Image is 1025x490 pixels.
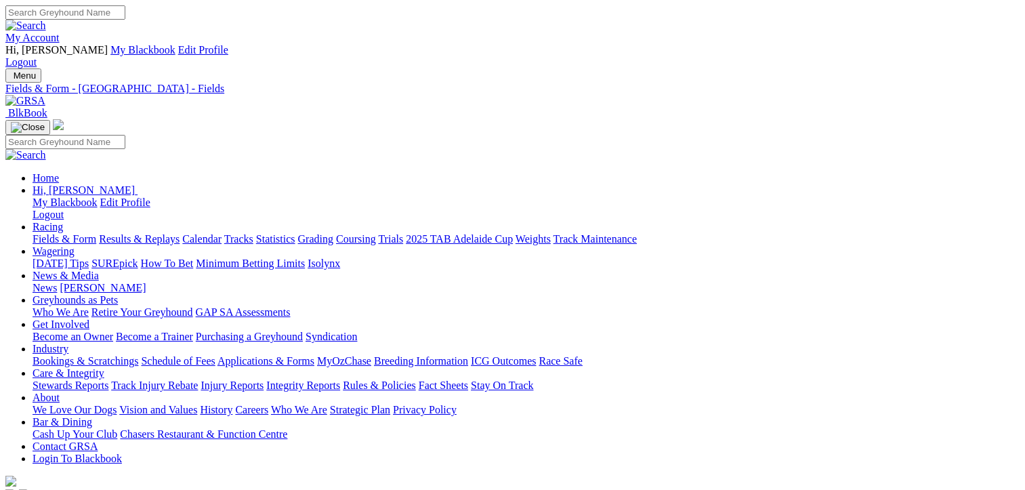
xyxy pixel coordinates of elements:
[33,416,92,428] a: Bar & Dining
[33,172,59,184] a: Home
[8,107,47,119] span: BlkBook
[33,355,138,367] a: Bookings & Scratchings
[33,453,122,464] a: Login To Blackbook
[33,343,68,354] a: Industry
[336,233,376,245] a: Coursing
[33,221,63,232] a: Racing
[33,428,117,440] a: Cash Up Your Club
[33,282,1020,294] div: News & Media
[419,380,468,391] a: Fact Sheets
[33,331,113,342] a: Become an Owner
[33,355,1020,367] div: Industry
[5,5,125,20] input: Search
[217,355,314,367] a: Applications & Forms
[100,197,150,208] a: Edit Profile
[33,306,1020,319] div: Greyhounds as Pets
[33,306,89,318] a: Who We Are
[5,95,45,107] img: GRSA
[378,233,403,245] a: Trials
[33,197,98,208] a: My Blackbook
[5,56,37,68] a: Logout
[33,404,1020,416] div: About
[99,233,180,245] a: Results & Replays
[120,428,287,440] a: Chasers Restaurant & Function Centre
[33,282,57,293] a: News
[5,32,60,43] a: My Account
[33,367,104,379] a: Care & Integrity
[200,404,232,415] a: History
[256,233,295,245] a: Statistics
[298,233,333,245] a: Grading
[471,355,536,367] a: ICG Outcomes
[374,355,468,367] a: Breeding Information
[33,380,108,391] a: Stewards Reports
[393,404,457,415] a: Privacy Policy
[539,355,582,367] a: Race Safe
[5,120,50,135] button: Toggle navigation
[201,380,264,391] a: Injury Reports
[33,184,138,196] a: Hi, [PERSON_NAME]
[33,441,98,452] a: Contact GRSA
[178,44,228,56] a: Edit Profile
[33,392,60,403] a: About
[516,233,551,245] a: Weights
[5,135,125,149] input: Search
[182,233,222,245] a: Calendar
[60,282,146,293] a: [PERSON_NAME]
[5,83,1020,95] a: Fields & Form - [GEOGRAPHIC_DATA] - Fields
[116,331,193,342] a: Become a Trainer
[343,380,416,391] a: Rules & Policies
[308,258,340,269] a: Isolynx
[5,476,16,487] img: logo-grsa-white.png
[224,233,253,245] a: Tracks
[33,258,1020,270] div: Wagering
[266,380,340,391] a: Integrity Reports
[33,428,1020,441] div: Bar & Dining
[471,380,533,391] a: Stay On Track
[5,44,1020,68] div: My Account
[5,20,46,32] img: Search
[306,331,357,342] a: Syndication
[119,404,197,415] a: Vision and Values
[53,119,64,130] img: logo-grsa-white.png
[110,44,175,56] a: My Blackbook
[33,197,1020,221] div: Hi, [PERSON_NAME]
[91,306,193,318] a: Retire Your Greyhound
[33,233,96,245] a: Fields & Form
[317,355,371,367] a: MyOzChase
[33,233,1020,245] div: Racing
[196,306,291,318] a: GAP SA Assessments
[553,233,637,245] a: Track Maintenance
[271,404,327,415] a: Who We Are
[33,245,75,257] a: Wagering
[5,68,41,83] button: Toggle navigation
[33,319,89,330] a: Get Involved
[406,233,513,245] a: 2025 TAB Adelaide Cup
[141,258,194,269] a: How To Bet
[111,380,198,391] a: Track Injury Rebate
[33,294,118,306] a: Greyhounds as Pets
[33,209,64,220] a: Logout
[33,270,99,281] a: News & Media
[196,331,303,342] a: Purchasing a Greyhound
[330,404,390,415] a: Strategic Plan
[5,44,108,56] span: Hi, [PERSON_NAME]
[141,355,215,367] a: Schedule of Fees
[235,404,268,415] a: Careers
[5,149,46,161] img: Search
[33,258,89,269] a: [DATE] Tips
[33,404,117,415] a: We Love Our Dogs
[33,331,1020,343] div: Get Involved
[91,258,138,269] a: SUREpick
[11,122,45,133] img: Close
[196,258,305,269] a: Minimum Betting Limits
[33,184,135,196] span: Hi, [PERSON_NAME]
[14,70,36,81] span: Menu
[33,380,1020,392] div: Care & Integrity
[5,107,47,119] a: BlkBook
